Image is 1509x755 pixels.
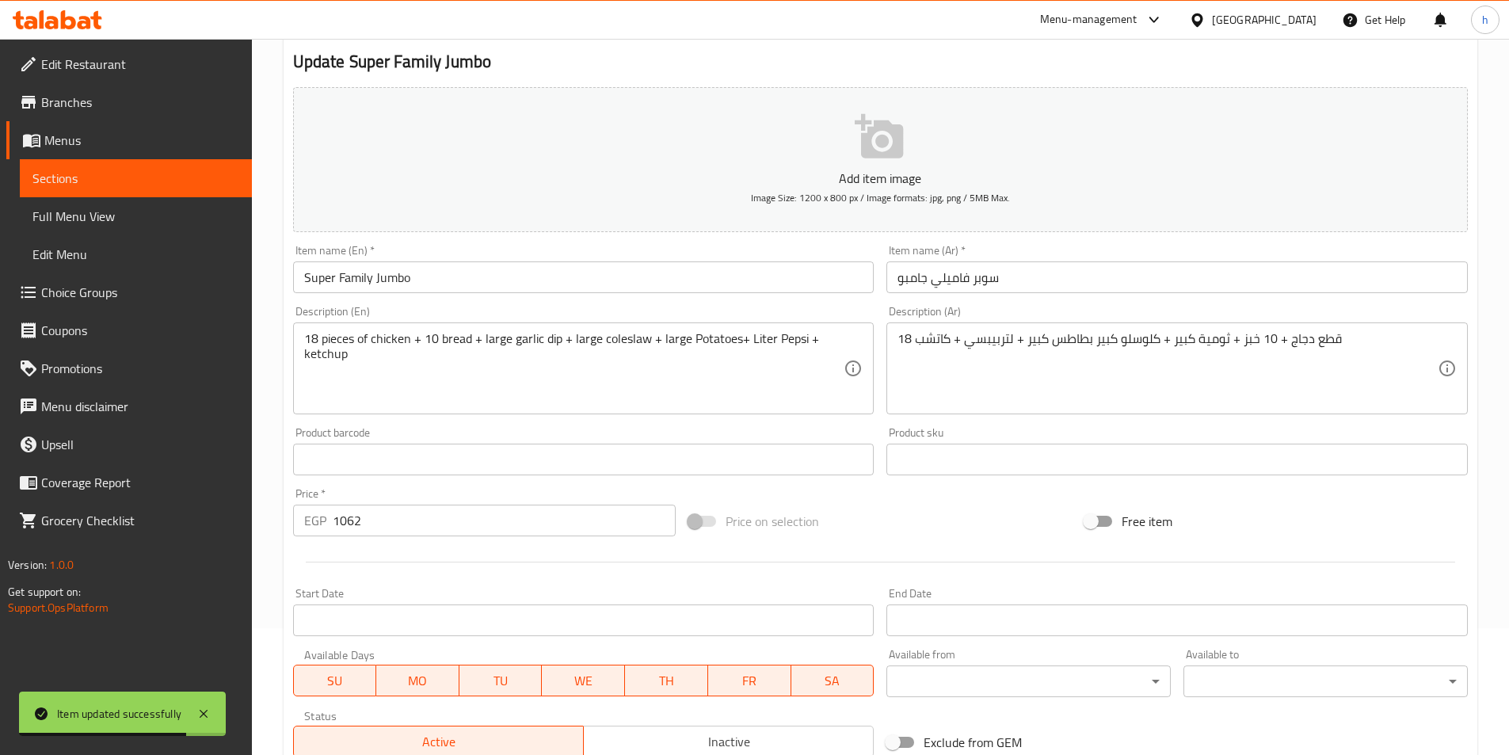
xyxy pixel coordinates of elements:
[293,50,1468,74] h2: Update Super Family Jumbo
[751,189,1010,207] span: Image Size: 1200 x 800 px / Image formats: jpg, png / 5MB Max.
[6,463,252,501] a: Coverage Report
[708,665,791,696] button: FR
[6,387,252,425] a: Menu disclaimer
[6,121,252,159] a: Menus
[6,349,252,387] a: Promotions
[6,83,252,121] a: Branches
[714,669,785,692] span: FR
[41,55,239,74] span: Edit Restaurant
[466,669,536,692] span: TU
[897,331,1438,406] textarea: 18 قطع دجاج + 10 خبز + ثومية كبير + كلوسلو كبير بطاطس كبير + لتربيبسي + كاتشب
[41,511,239,530] span: Grocery Checklist
[293,444,875,475] input: Please enter product barcode
[49,555,74,575] span: 1.0.0
[8,597,109,618] a: Support.OpsPlatform
[6,45,252,83] a: Edit Restaurant
[300,730,577,753] span: Active
[886,665,1171,697] div: ​
[542,665,625,696] button: WE
[57,705,181,723] div: Item updated successfully
[333,505,676,536] input: Please enter price
[631,669,702,692] span: TH
[293,261,875,293] input: Enter name En
[8,582,81,602] span: Get support on:
[41,283,239,302] span: Choice Groups
[41,321,239,340] span: Coupons
[41,397,239,416] span: Menu disclaimer
[1482,11,1488,29] span: h
[20,197,252,235] a: Full Menu View
[32,245,239,264] span: Edit Menu
[6,501,252,540] a: Grocery Checklist
[459,665,543,696] button: TU
[6,311,252,349] a: Coupons
[20,159,252,197] a: Sections
[32,169,239,188] span: Sections
[625,665,708,696] button: TH
[548,669,619,692] span: WE
[1183,665,1468,697] div: ​
[8,555,47,575] span: Version:
[1040,10,1137,29] div: Menu-management
[6,273,252,311] a: Choice Groups
[41,473,239,492] span: Coverage Report
[300,669,371,692] span: SU
[293,87,1468,232] button: Add item imageImage Size: 1200 x 800 px / Image formats: jpg, png / 5MB Max.
[318,169,1443,188] p: Add item image
[32,207,239,226] span: Full Menu View
[293,665,377,696] button: SU
[1212,11,1317,29] div: [GEOGRAPHIC_DATA]
[886,261,1468,293] input: Enter name Ar
[791,665,875,696] button: SA
[304,511,326,530] p: EGP
[304,331,844,406] textarea: 18 pieces of chicken + 10 bread + large garlic dip + large coleslaw + large Potatoes+ Liter Pepsi...
[20,235,252,273] a: Edit Menu
[726,512,819,531] span: Price on selection
[41,359,239,378] span: Promotions
[41,93,239,112] span: Branches
[924,733,1022,752] span: Exclude from GEM
[41,435,239,454] span: Upsell
[1122,512,1172,531] span: Free item
[376,665,459,696] button: MO
[6,425,252,463] a: Upsell
[798,669,868,692] span: SA
[383,669,453,692] span: MO
[590,730,867,753] span: Inactive
[44,131,239,150] span: Menus
[886,444,1468,475] input: Please enter product sku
